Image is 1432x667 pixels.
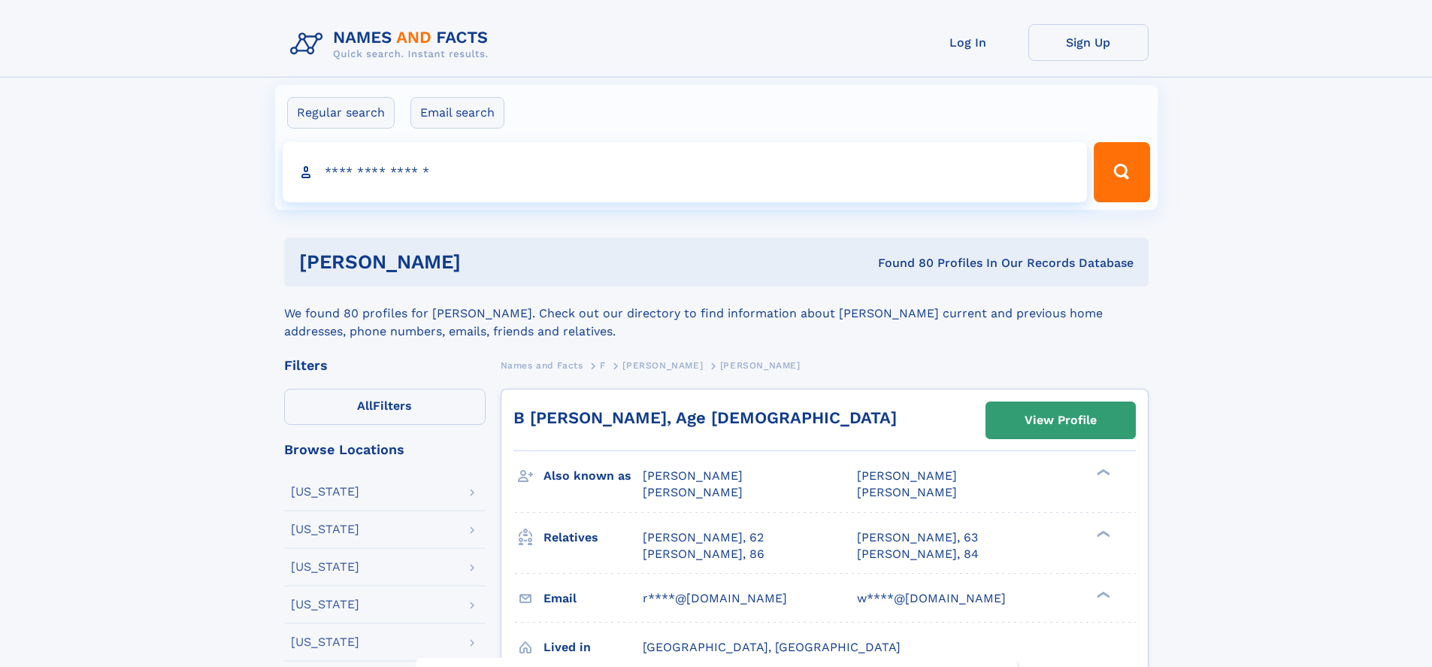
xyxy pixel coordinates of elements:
[720,360,801,371] span: [PERSON_NAME]
[291,599,359,611] div: [US_STATE]
[543,635,643,660] h3: Lived in
[284,24,501,65] img: Logo Names and Facts
[1025,403,1097,438] div: View Profile
[857,468,957,483] span: [PERSON_NAME]
[1093,590,1111,599] div: ❯
[643,485,743,499] span: [PERSON_NAME]
[622,356,703,374] a: [PERSON_NAME]
[284,443,486,456] div: Browse Locations
[284,389,486,425] label: Filters
[283,142,1088,202] input: search input
[410,97,504,129] label: Email search
[284,359,486,372] div: Filters
[643,640,901,654] span: [GEOGRAPHIC_DATA], [GEOGRAPHIC_DATA]
[287,97,395,129] label: Regular search
[857,485,957,499] span: [PERSON_NAME]
[513,408,897,427] a: B [PERSON_NAME], Age [DEMOGRAPHIC_DATA]
[357,399,373,413] span: All
[543,586,643,611] h3: Email
[857,529,978,546] a: [PERSON_NAME], 63
[543,463,643,489] h3: Also known as
[291,523,359,535] div: [US_STATE]
[291,561,359,573] div: [US_STATE]
[291,486,359,498] div: [US_STATE]
[543,525,643,550] h3: Relatives
[600,356,606,374] a: F
[1093,468,1111,478] div: ❯
[284,287,1149,341] div: We found 80 profiles for [PERSON_NAME]. Check out our directory to find information about [PERSON...
[857,546,979,562] a: [PERSON_NAME], 84
[643,546,764,562] a: [PERSON_NAME], 86
[1094,142,1149,202] button: Search Button
[1028,24,1149,61] a: Sign Up
[908,24,1028,61] a: Log In
[669,255,1134,271] div: Found 80 Profiles In Our Records Database
[501,356,583,374] a: Names and Facts
[600,360,606,371] span: F
[299,253,670,271] h1: [PERSON_NAME]
[622,360,703,371] span: [PERSON_NAME]
[1093,529,1111,538] div: ❯
[986,402,1135,438] a: View Profile
[643,468,743,483] span: [PERSON_NAME]
[643,529,764,546] a: [PERSON_NAME], 62
[291,636,359,648] div: [US_STATE]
